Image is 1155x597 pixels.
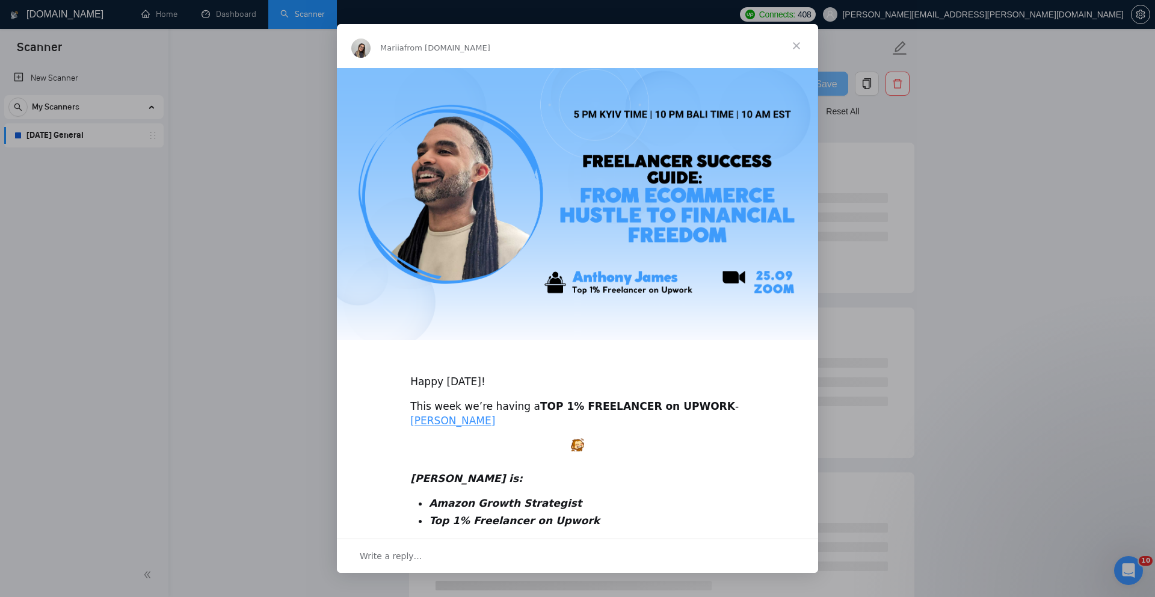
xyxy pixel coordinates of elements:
i: Top 1% Freelancer on Upwork [429,515,600,527]
span: Write a reply… [360,548,422,564]
img: Profile image for Mariia [351,39,371,58]
i: [PERSON_NAME] is: [410,472,523,484]
a: [PERSON_NAME] [410,415,495,427]
img: :excited: [571,438,584,451]
b: TOP 1% FREELANCER on UPWORK [540,400,735,412]
div: Happy [DATE]! [410,360,745,389]
span: Mariia [380,43,404,52]
div: This week we’re having a - [410,400,745,428]
span: Close [775,24,818,67]
i: Amazon Growth Strategist [429,497,582,509]
span: from [DOMAIN_NAME] [404,43,490,52]
div: Open conversation and reply [337,539,818,573]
